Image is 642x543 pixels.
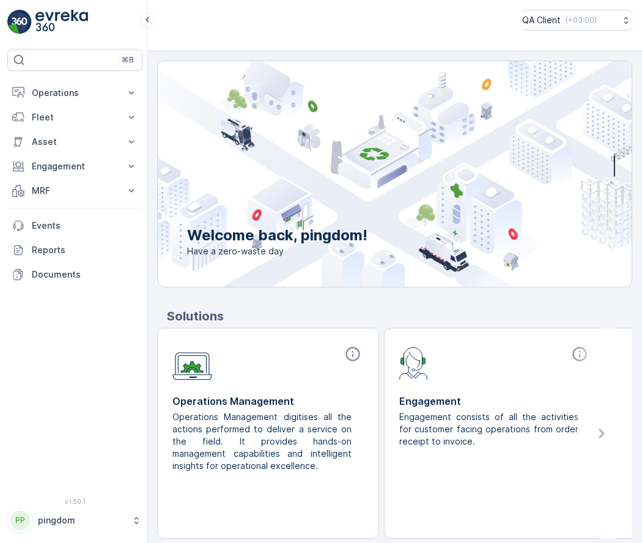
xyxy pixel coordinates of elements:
img: logo [7,10,32,34]
p: ( +03:00 ) [566,15,597,25]
p: Engagement consists of all the activities for customer facing operations from order receipt to in... [399,411,581,448]
img: logo_light-DOdMpM7g.png [35,10,88,34]
button: MRF [7,179,142,203]
p: Solutions [167,307,632,325]
button: PPpingdom [7,508,142,533]
p: pingdom [38,514,125,526]
div: PP [10,511,30,530]
button: Fleet [7,105,142,130]
a: Documents [7,262,142,287]
button: QA Client(+03:00) [522,10,632,31]
p: Reports [32,244,138,256]
p: MRF [32,185,118,197]
p: Fleet [32,111,118,124]
span: Have a zero-waste day [187,245,367,257]
img: city illustration [103,61,632,287]
p: Documents [32,268,138,281]
p: ⌘B [122,55,134,65]
button: Operations [7,81,142,105]
p: Engagement [32,160,118,172]
img: module-icon [399,345,428,380]
p: Events [32,220,138,232]
p: QA Client [522,14,561,26]
p: Operations Management digitises all the actions performed to deliver a service on the field. It p... [172,411,354,472]
p: Welcome back, pingdom! [187,226,367,245]
button: Asset [7,130,142,154]
p: Operations [32,87,118,99]
p: Operations Management [172,394,364,408]
button: Engagement [7,154,142,179]
p: Engagement [399,394,591,408]
a: Events [7,213,142,238]
span: v 1.50.1 [7,498,142,505]
p: Asset [32,136,118,148]
img: module-icon [172,345,212,380]
a: Reports [7,238,142,262]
